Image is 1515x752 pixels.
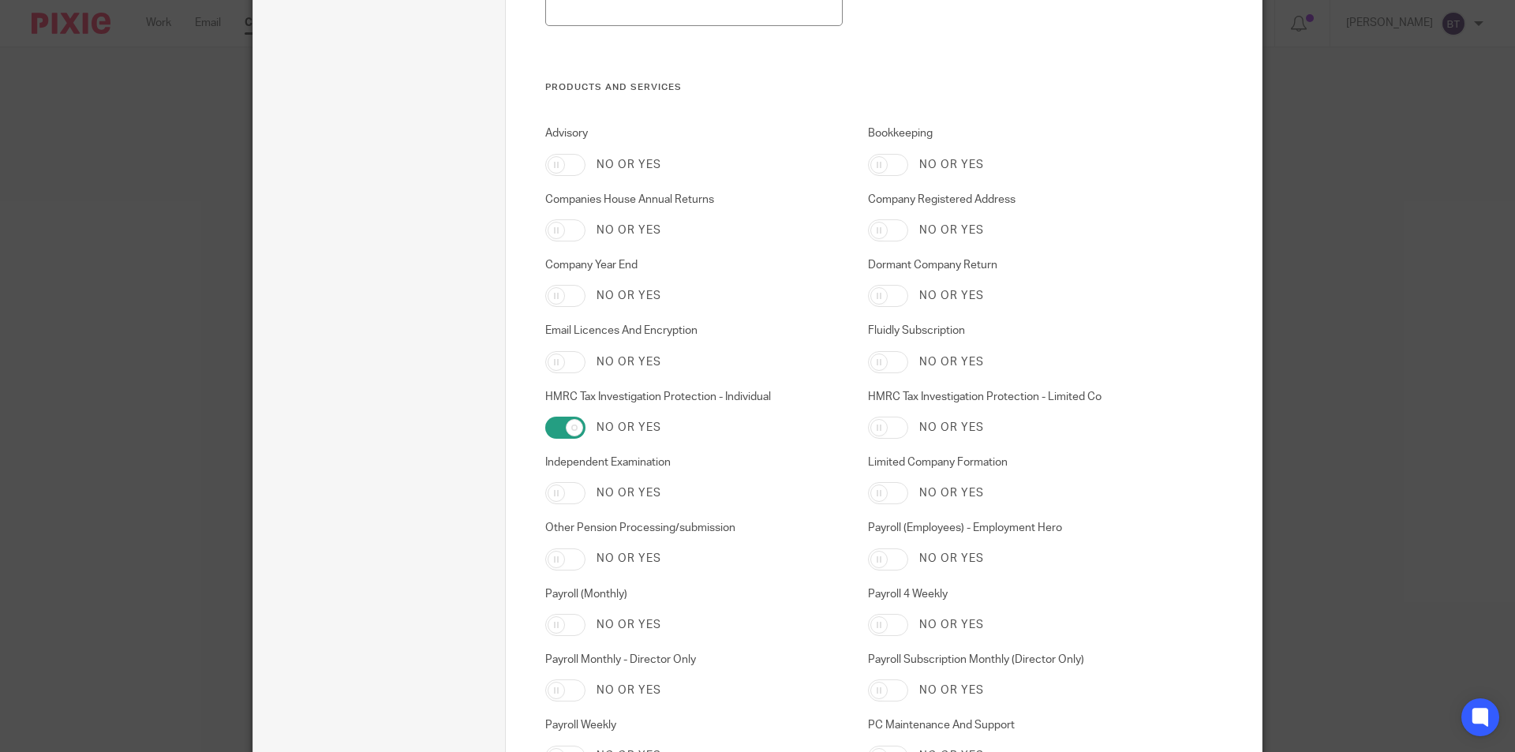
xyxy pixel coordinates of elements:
[919,420,984,436] label: No or yes
[545,520,844,536] label: Other Pension Processing/submission
[868,257,1166,273] label: Dormant Company Return
[597,683,661,698] label: No or yes
[545,81,1166,94] h3: Products and Services
[868,323,1166,339] label: Fluidly Subscription
[545,257,844,273] label: Company Year End
[919,288,984,304] label: No or yes
[545,455,844,470] label: Independent Examination
[868,125,1166,141] label: Bookkeeping
[868,455,1166,470] label: Limited Company Formation
[919,551,984,567] label: No or yes
[868,717,1166,733] label: PC Maintenance And Support
[868,192,1166,208] label: Company Registered Address
[545,586,844,602] label: Payroll (Monthly)
[545,125,844,141] label: Advisory
[919,157,984,173] label: No or yes
[545,192,844,208] label: Companies House Annual Returns
[597,485,661,501] label: No or yes
[597,157,661,173] label: No or yes
[545,652,844,668] label: Payroll Monthly - Director Only
[919,485,984,501] label: No or yes
[597,617,661,633] label: No or yes
[545,389,844,405] label: HMRC Tax Investigation Protection - Individual
[919,354,984,370] label: No or yes
[597,288,661,304] label: No or yes
[919,617,984,633] label: No or yes
[597,551,661,567] label: No or yes
[919,223,984,238] label: No or yes
[919,683,984,698] label: No or yes
[868,389,1166,405] label: HMRC Tax Investigation Protection - Limited Co
[597,223,661,238] label: No or yes
[868,652,1166,668] label: Payroll Subscription Monthly (Director Only)
[597,354,661,370] label: No or yes
[868,586,1166,602] label: Payroll 4 Weekly
[597,420,661,436] label: No or yes
[545,323,844,339] label: Email Licences And Encryption
[545,717,844,733] label: Payroll Weekly
[868,520,1166,536] label: Payroll (Employees) - Employment Hero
